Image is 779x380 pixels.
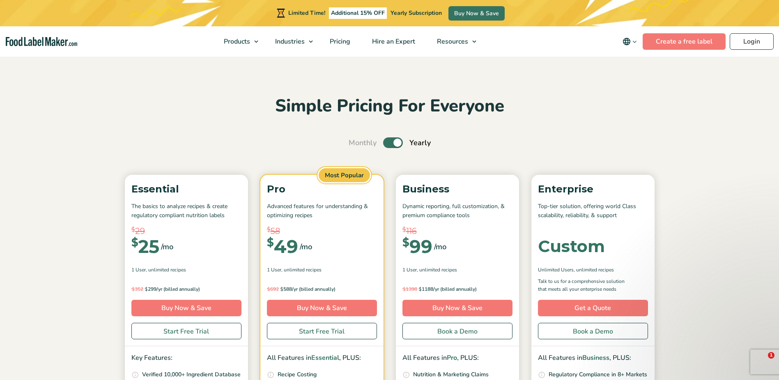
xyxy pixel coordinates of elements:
[538,300,648,316] a: Get a Quote
[267,323,377,339] a: Start Free Trial
[131,353,241,364] p: Key Features:
[538,323,648,339] a: Book a Demo
[538,266,574,273] span: Unlimited Users
[267,353,377,364] p: All Features in , PLUS:
[349,137,377,148] span: Monthly
[751,352,771,372] iframe: Intercom live chat
[267,286,279,292] del: 692
[448,6,505,21] a: Buy Now & Save
[131,285,241,293] p: 299/yr (billed annually)
[267,225,271,234] span: $
[370,37,416,46] span: Hire an Expert
[131,286,135,292] span: $
[391,9,442,17] span: Yearly Subscription
[418,286,422,292] span: $
[434,37,469,46] span: Resources
[273,37,306,46] span: Industries
[267,286,270,292] span: $
[402,323,512,339] a: Book a Demo
[131,323,241,339] a: Start Free Trial
[402,181,512,197] p: Business
[131,286,143,292] del: 352
[582,353,609,362] span: Business
[574,266,614,273] span: , Unlimited Recipes
[267,237,298,255] div: 49
[538,353,648,364] p: All Features in , PLUS:
[402,225,406,234] span: $
[267,202,377,220] p: Advanced features for understanding & optimizing recipes
[280,286,283,292] span: $
[402,237,409,248] span: $
[383,137,403,148] label: Toggle
[267,237,274,248] span: $
[406,225,417,237] span: 116
[402,266,417,273] span: 1 User
[131,266,146,273] span: 1 User
[300,241,312,253] span: /mo
[146,266,186,273] span: , Unlimited Recipes
[402,300,512,316] a: Buy Now & Save
[402,286,417,292] del: 1398
[267,181,377,197] p: Pro
[311,353,339,362] span: Essential
[538,238,605,255] div: Custom
[264,26,317,57] a: Industries
[402,202,512,220] p: Dynamic reporting, full customization, & premium compliance tools
[538,278,632,293] p: Talk to us for a comprehensive solution that meets all your enterprise needs
[402,353,512,364] p: All Features in , PLUS:
[267,266,281,273] span: 1 User
[288,9,325,17] span: Limited Time!
[319,26,359,57] a: Pricing
[730,33,774,50] a: Login
[131,225,135,234] span: $
[267,285,377,293] p: 588/yr (billed annually)
[402,285,512,293] p: 1188/yr (billed annually)
[142,370,241,379] p: Verified 10,000+ Ingredient Database
[221,37,251,46] span: Products
[361,26,424,57] a: Hire an Expert
[213,26,262,57] a: Products
[121,95,659,118] h2: Simple Pricing For Everyone
[135,225,145,237] span: 29
[417,266,457,273] span: , Unlimited Recipes
[267,300,377,316] a: Buy Now & Save
[271,225,280,237] span: 58
[278,370,317,379] p: Recipe Costing
[329,7,387,19] span: Additional 15% OFF
[145,286,148,292] span: $
[434,241,446,253] span: /mo
[426,26,480,57] a: Resources
[549,370,647,379] p: Regulatory Compliance in 8+ Markets
[281,266,322,273] span: , Unlimited Recipes
[643,33,726,50] a: Create a free label
[447,353,457,362] span: Pro
[317,167,371,184] span: Most Popular
[768,352,774,359] span: 1
[131,202,241,220] p: The basics to analyze recipes & create regulatory compliant nutrition labels
[538,181,648,197] p: Enterprise
[402,286,406,292] span: $
[131,300,241,316] a: Buy Now & Save
[413,370,489,379] p: Nutrition & Marketing Claims
[409,137,431,148] span: Yearly
[327,37,351,46] span: Pricing
[161,241,173,253] span: /mo
[538,202,648,220] p: Top-tier solution, offering world Class scalability, reliability, & support
[131,237,159,255] div: 25
[131,237,138,248] span: $
[402,237,432,255] div: 99
[131,181,241,197] p: Essential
